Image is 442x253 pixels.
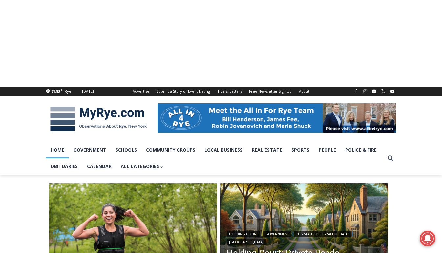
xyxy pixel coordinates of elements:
[389,88,396,95] a: YouTube
[153,87,214,96] a: Submit a Story or Event Listing
[263,231,291,237] a: Government
[51,89,60,94] span: 61.83
[129,87,313,96] nav: Secondary Navigation
[247,142,287,158] a: Real Estate
[245,87,295,96] a: Free Newsletter Sign Up
[121,163,164,170] span: All Categories
[65,88,71,94] div: Rye
[227,231,260,237] a: Holding Court
[214,87,245,96] a: Tips & Letters
[61,88,63,91] span: F
[69,142,111,158] a: Government
[287,142,314,158] a: Sports
[46,158,82,175] a: Obituaries
[295,87,313,96] a: About
[46,142,69,158] a: Home
[341,142,381,158] a: Police & Fire
[314,142,341,158] a: People
[361,88,369,95] a: Instagram
[158,103,396,133] img: All in for Rye
[227,239,266,245] a: [GEOGRAPHIC_DATA]
[116,158,168,175] a: All Categories
[111,142,141,158] a: Schools
[227,229,382,245] div: | | |
[370,88,378,95] a: Linkedin
[294,231,351,237] a: [US_STATE][GEOGRAPHIC_DATA]
[379,88,387,95] a: X
[46,102,151,136] img: MyRye.com
[141,142,200,158] a: Community Groups
[129,87,153,96] a: Advertise
[200,142,247,158] a: Local Business
[82,158,116,175] a: Calendar
[352,88,360,95] a: Facebook
[385,152,396,164] button: View Search Form
[82,88,94,94] div: [DATE]
[46,142,385,175] nav: Primary Navigation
